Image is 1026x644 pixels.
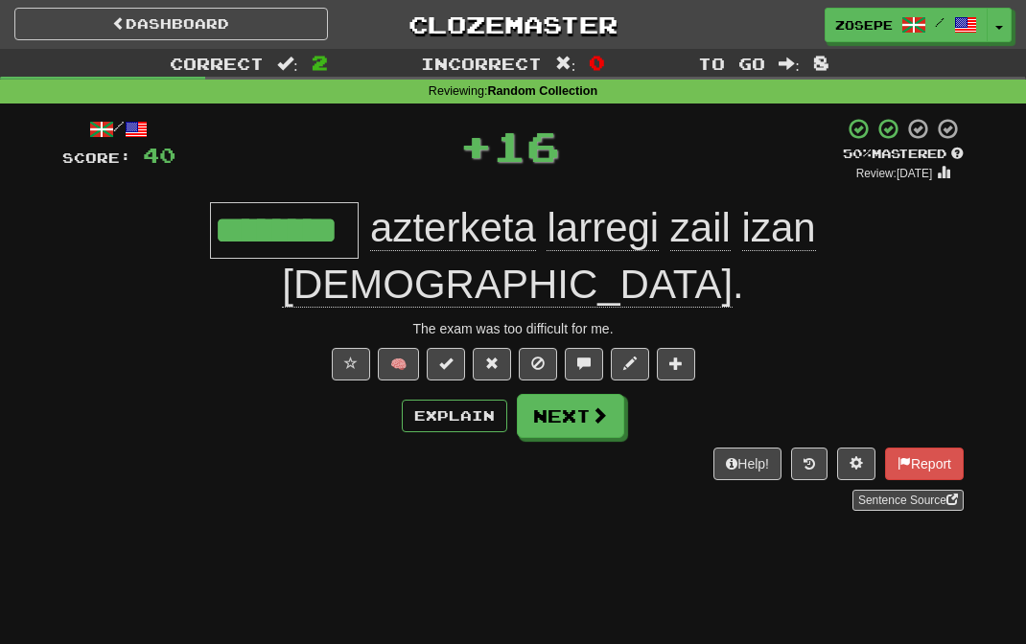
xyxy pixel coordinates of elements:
[835,16,893,34] span: Zosepe
[170,54,264,73] span: Correct
[473,348,511,380] button: Reset to 0% Mastered (alt+r)
[370,205,536,251] span: azterketa
[856,167,933,180] small: Review: [DATE]
[459,117,493,174] span: +
[742,205,816,251] span: izan
[62,117,175,141] div: /
[402,400,507,432] button: Explain
[589,51,605,74] span: 0
[852,490,964,511] a: Sentence Source
[611,348,649,380] button: Edit sentence (alt+d)
[657,348,695,380] button: Add to collection (alt+a)
[421,54,542,73] span: Incorrect
[62,149,131,166] span: Score:
[14,8,328,40] a: Dashboard
[519,348,557,380] button: Ignore sentence (alt+i)
[493,122,560,170] span: 16
[547,205,659,251] span: larregi
[487,84,597,98] strong: Random Collection
[143,143,175,167] span: 40
[378,348,419,380] button: 🧠
[312,51,328,74] span: 2
[825,8,988,42] a: Zosepe /
[698,54,765,73] span: To go
[791,448,828,480] button: Round history (alt+y)
[885,448,964,480] button: Report
[670,205,731,251] span: zail
[277,56,298,72] span: :
[843,146,964,163] div: Mastered
[427,348,465,380] button: Set this sentence to 100% Mastered (alt+m)
[62,319,964,338] div: The exam was too difficult for me.
[282,205,815,308] span: .
[565,348,603,380] button: Discuss sentence (alt+u)
[935,15,944,29] span: /
[843,146,872,161] span: 50 %
[555,56,576,72] span: :
[282,262,733,308] span: [DEMOGRAPHIC_DATA]
[813,51,829,74] span: 8
[332,348,370,380] button: Favorite sentence (alt+f)
[779,56,800,72] span: :
[517,394,624,438] button: Next
[713,448,781,480] button: Help!
[357,8,670,41] a: Clozemaster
